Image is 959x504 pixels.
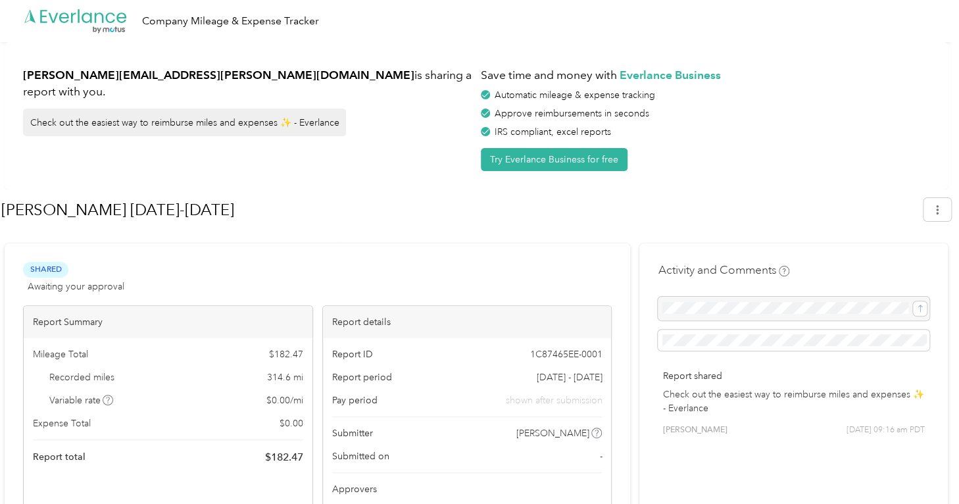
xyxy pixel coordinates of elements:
h1: Save time and money with [481,67,929,84]
span: $ 182.47 [265,449,303,465]
span: Pay period [332,393,378,407]
div: Check out the easiest way to reimburse miles and expenses ✨ - Everlance [23,109,346,136]
span: $ 182.47 [269,347,303,361]
h4: Activity and Comments [658,262,789,278]
span: [PERSON_NAME] [516,426,589,440]
p: Report shared [662,369,925,383]
div: Report Summary [24,306,312,338]
span: Report total [33,450,86,464]
p: Check out the easiest way to reimburse miles and expenses ✨ - Everlance [662,388,925,415]
span: IRS compliant, excel reports [495,126,611,138]
span: $ 0.00 / mi [266,393,303,407]
span: $ 0.00 [280,416,303,430]
span: Approve reimbursements in seconds [495,108,649,119]
span: Shared [23,262,68,277]
span: Submitted on [332,449,389,463]
span: 314.6 mi [267,370,303,384]
span: Report ID [332,347,373,361]
span: 1C87465EE-0001 [529,347,602,361]
strong: Everlance Business [620,68,721,82]
strong: [PERSON_NAME][EMAIL_ADDRESS][PERSON_NAME][DOMAIN_NAME] [23,68,414,82]
span: [DATE] 09:16 am PDT [847,424,925,436]
span: Variable rate [49,393,114,407]
span: Report period [332,370,392,384]
div: Company Mileage & Expense Tracker [142,13,319,30]
span: Recorded miles [49,370,114,384]
span: Expense Total [33,416,91,430]
span: [DATE] - [DATE] [536,370,602,384]
h1: Hilary Mileage 9/27/24-10/3/24 [1,194,914,226]
button: Try Everlance Business for free [481,148,627,171]
h1: is sharing a report with you. [23,67,472,99]
span: [PERSON_NAME] [662,424,727,436]
span: shown after submission [505,393,602,407]
span: Submitter [332,426,373,440]
span: - [599,449,602,463]
div: Report details [323,306,612,338]
span: Awaiting your approval [28,280,124,293]
span: Mileage Total [33,347,88,361]
span: Automatic mileage & expense tracking [495,89,655,101]
span: Approvers [332,482,377,496]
